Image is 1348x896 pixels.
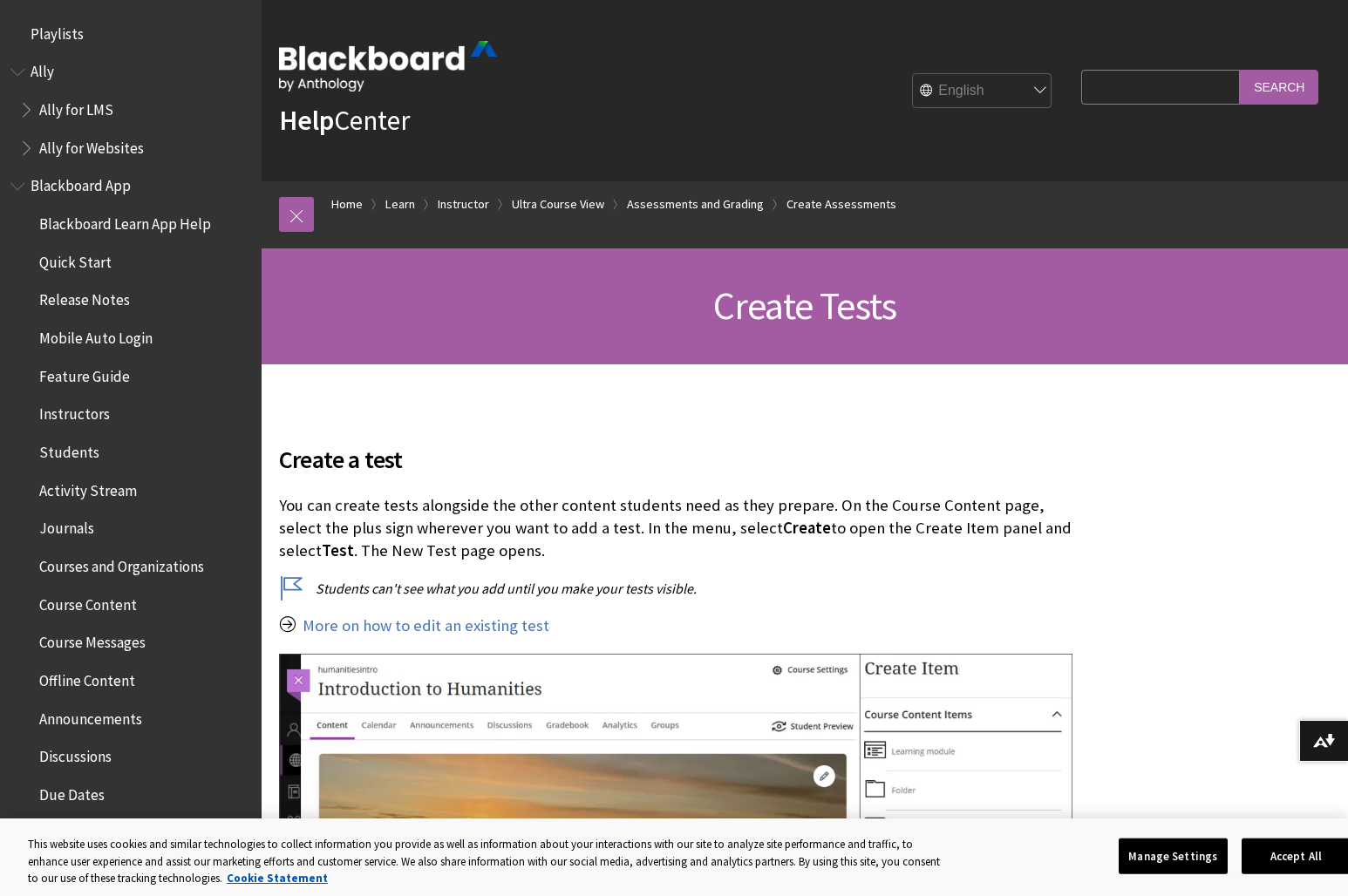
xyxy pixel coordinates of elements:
span: Ally for LMS [39,95,113,119]
a: Home [331,193,363,215]
a: HelpCenter [279,103,410,138]
span: Test [322,540,354,560]
strong: Help [279,103,334,138]
span: Due Dates [39,780,105,804]
nav: Book outline for Anthology Ally Help [10,58,251,163]
span: Courses and Organizations [39,552,204,575]
span: Journals [39,514,94,538]
span: Ally [31,58,54,81]
span: Students [39,438,99,461]
input: Search [1240,70,1318,104]
span: Discussions [39,742,112,765]
span: Activity Stream [39,476,137,499]
select: Site Language Selector [913,74,1052,109]
span: Playlists [31,19,84,43]
span: Instructors [39,400,110,424]
span: Offline Content [39,666,135,689]
nav: Book outline for Playlists [10,19,251,49]
span: Create Tests [713,282,896,329]
a: More information about your privacy, opens in a new tab [227,871,328,886]
span: Mobile Auto Login [39,323,153,347]
span: Ally for Websites [39,133,144,157]
a: Instructor [438,193,489,215]
button: Manage Settings [1119,838,1228,874]
a: Assessments and Grading [627,193,764,215]
span: Create a test [279,441,1072,478]
a: Ultra Course View [512,193,604,215]
div: This website uses cookies and similar technologies to collect information you provide as well as ... [28,836,943,887]
span: Course Content [39,590,137,614]
span: Announcements [39,704,142,728]
span: Quick Start [39,248,112,271]
p: You can create tests alongside the other content students need as they prepare. On the Course Con... [279,494,1072,563]
a: Learn [385,193,415,215]
span: Create [783,518,831,538]
span: Blackboard Learn App Help [39,209,211,233]
img: Blackboard by Anthology [279,41,497,92]
p: Students can't see what you add until you make your tests visible. [279,579,1072,598]
a: More on how to edit an existing test [303,615,549,636]
a: Create Assessments [786,193,896,215]
span: Feature Guide [39,362,130,385]
span: Course Messages [39,628,146,652]
span: Release Notes [39,286,130,309]
span: Blackboard App [31,172,131,195]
